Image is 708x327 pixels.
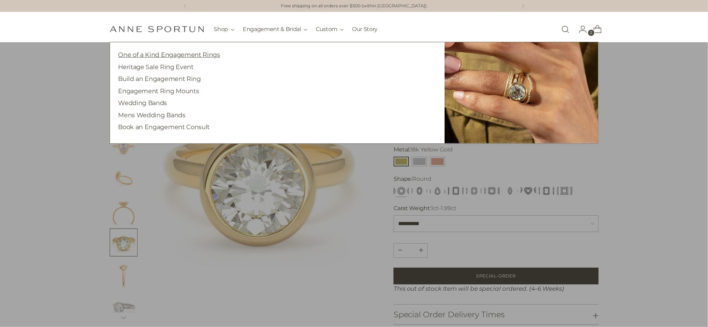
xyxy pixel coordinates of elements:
a: Anne Sportun Fine Jewellery [110,26,204,32]
a: Open cart modal [588,22,602,36]
a: Our Story [352,22,378,37]
a: Open search modal [559,22,572,36]
span: 2 [588,30,594,36]
button: Shop [214,22,235,37]
a: Go to the account page [573,22,587,36]
p: Free shipping on all orders over $500 (within [GEOGRAPHIC_DATA]). [281,3,428,9]
button: Custom [316,22,344,37]
button: Engagement & Bridal [243,22,307,37]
